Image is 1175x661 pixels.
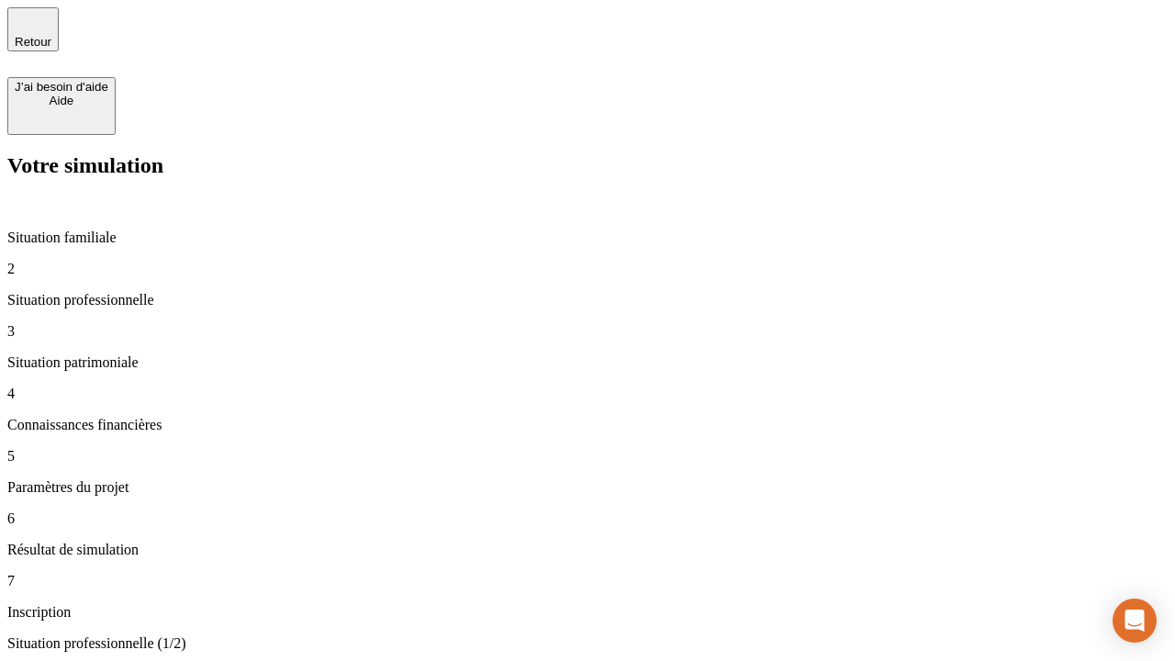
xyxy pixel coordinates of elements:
button: Retour [7,7,59,51]
p: Situation professionnelle [7,292,1168,308]
p: 3 [7,323,1168,340]
div: Open Intercom Messenger [1113,599,1157,643]
p: 4 [7,386,1168,402]
p: Situation professionnelle (1/2) [7,635,1168,652]
p: Résultat de simulation [7,542,1168,558]
p: 7 [7,573,1168,589]
p: 2 [7,261,1168,277]
h2: Votre simulation [7,153,1168,178]
p: Situation patrimoniale [7,354,1168,371]
p: 5 [7,448,1168,465]
p: Situation familiale [7,230,1168,246]
span: Retour [15,35,51,49]
div: J’ai besoin d'aide [15,80,108,94]
div: Aide [15,94,108,107]
p: Connaissances financières [7,417,1168,433]
p: Inscription [7,604,1168,621]
p: 6 [7,510,1168,527]
p: Paramètres du projet [7,479,1168,496]
button: J’ai besoin d'aideAide [7,77,116,135]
